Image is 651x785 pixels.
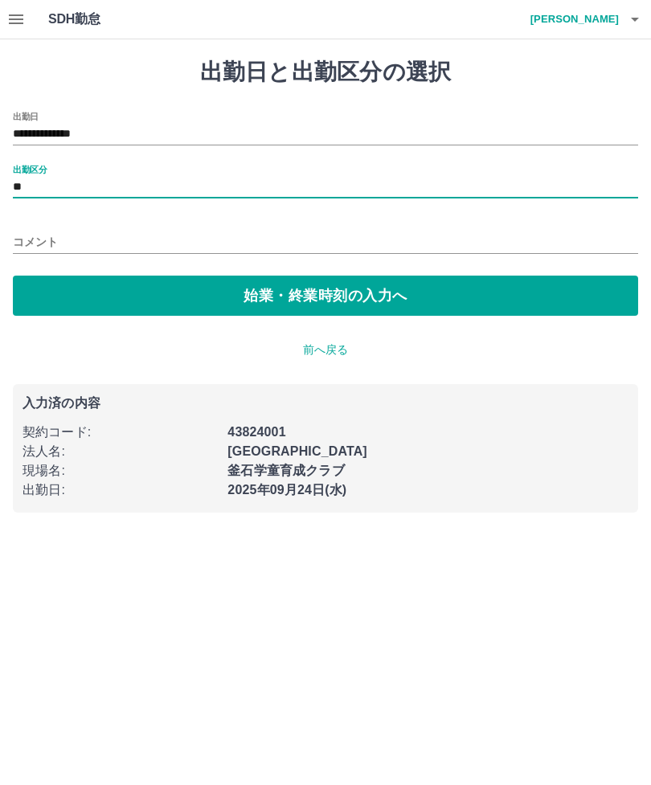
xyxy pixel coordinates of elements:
p: 現場名 : [23,461,218,480]
b: 2025年09月24日(水) [227,483,346,497]
p: 法人名 : [23,442,218,461]
b: 43824001 [227,425,285,439]
p: 前へ戻る [13,341,638,358]
label: 出勤日 [13,110,39,122]
b: [GEOGRAPHIC_DATA] [227,444,367,458]
label: 出勤区分 [13,163,47,175]
p: 契約コード : [23,423,218,442]
b: 釜石学童育成クラブ [227,464,344,477]
button: 始業・終業時刻の入力へ [13,276,638,316]
p: 出勤日 : [23,480,218,500]
h1: 出勤日と出勤区分の選択 [13,59,638,86]
p: 入力済の内容 [23,397,628,410]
